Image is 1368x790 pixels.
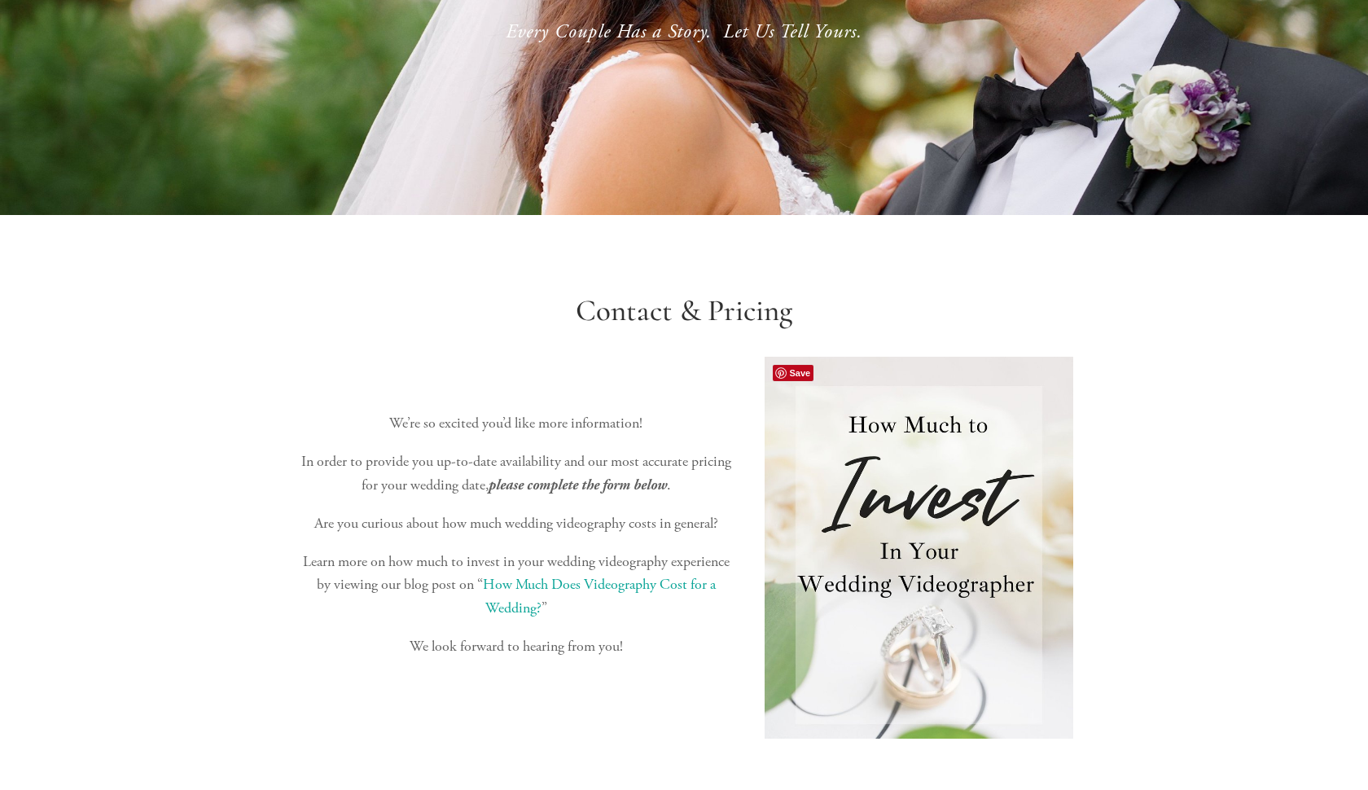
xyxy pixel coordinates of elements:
p: We’re so excited you’d like more information! [295,412,737,436]
p: Every Couple Has a Story. Let Us Tell Yours. [321,17,1047,46]
h1: Contact & Pricing [295,293,1073,329]
p: Learn more on how much to invest in your wedding videography experience by viewing our blog post ... [295,551,737,621]
p: We look forward to hearing from you! [295,635,737,659]
img: How much does videography cost for a wedding [765,357,1073,738]
a: Pin it! [773,365,813,381]
p: Are you curious about how much wedding videography costs in general? [295,512,737,536]
p: In order to provide you up-to-date availability and our most accurate pricing for your wedding da... [295,450,737,498]
a: How Much Does Videography Cost for a Wedding? [483,575,719,617]
em: please complete the form below [489,476,667,494]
